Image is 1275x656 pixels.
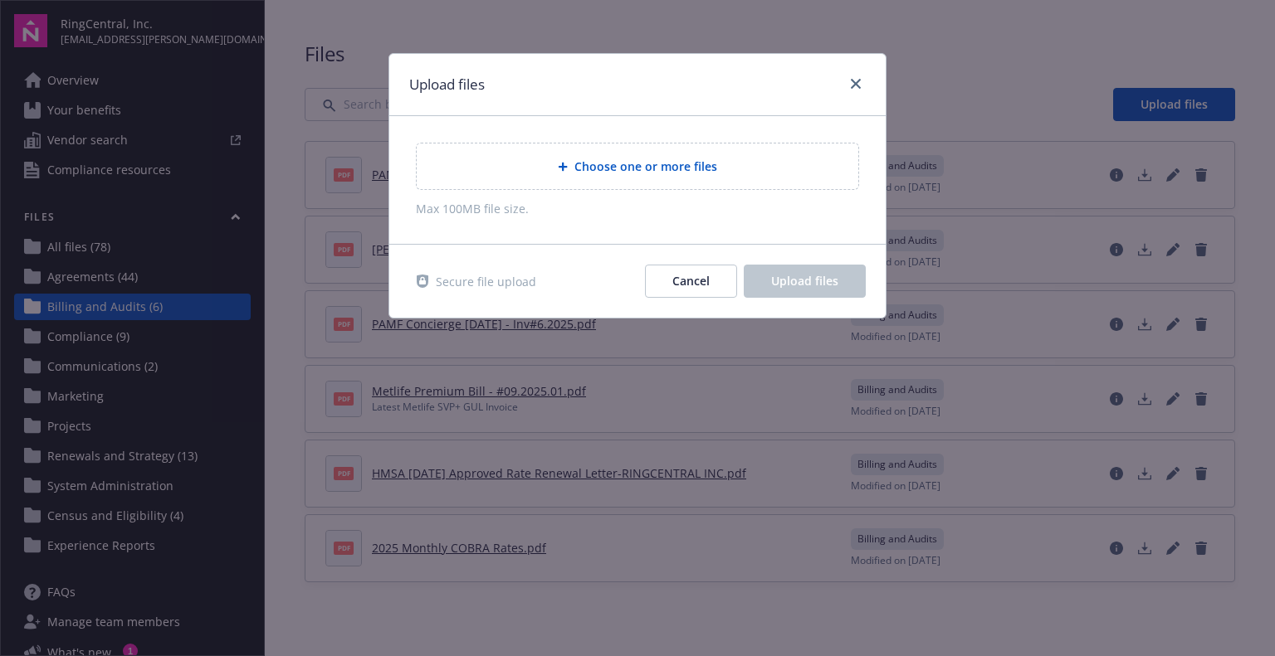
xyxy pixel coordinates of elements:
[436,273,536,290] span: Secure file upload
[409,74,485,95] h1: Upload files
[416,200,859,217] span: Max 100MB file size.
[672,273,710,289] span: Cancel
[846,74,866,94] a: close
[416,143,859,190] div: Choose one or more files
[744,265,866,298] button: Upload files
[771,273,838,289] span: Upload files
[645,265,737,298] button: Cancel
[574,158,717,175] span: Choose one or more files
